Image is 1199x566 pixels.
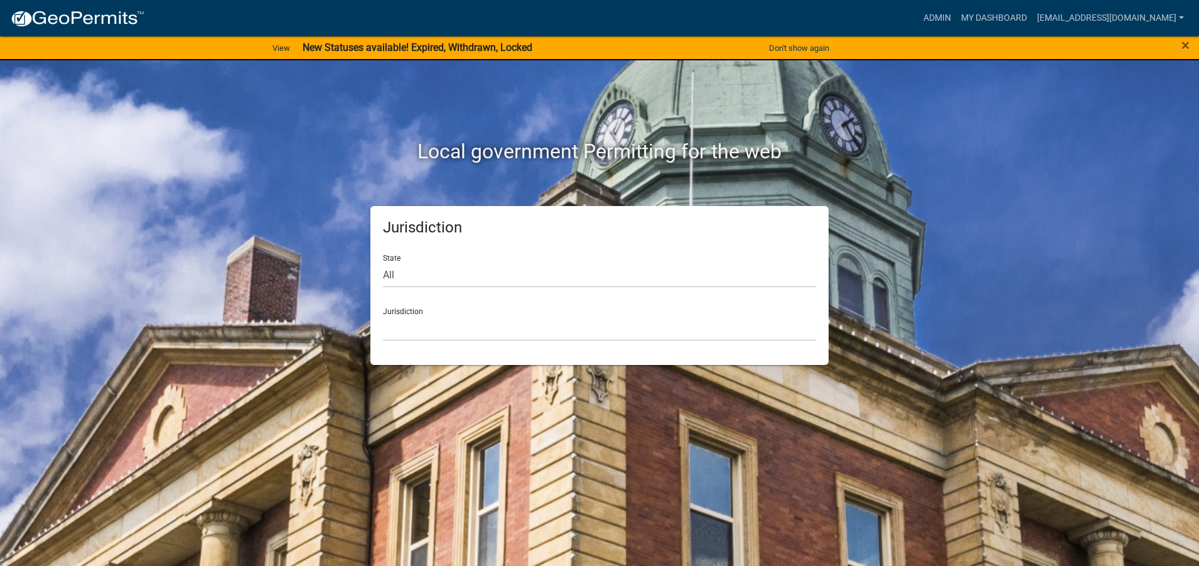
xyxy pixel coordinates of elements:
strong: New Statuses available! Expired, Withdrawn, Locked [303,41,532,53]
a: [EMAIL_ADDRESS][DOMAIN_NAME] [1032,6,1189,30]
button: Close [1181,38,1190,53]
a: Admin [918,6,956,30]
h2: Local government Permitting for the web [251,139,948,163]
span: × [1181,36,1190,54]
button: Don't show again [764,38,834,58]
a: View [267,38,295,58]
h5: Jurisdiction [383,219,816,237]
a: My Dashboard [956,6,1032,30]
